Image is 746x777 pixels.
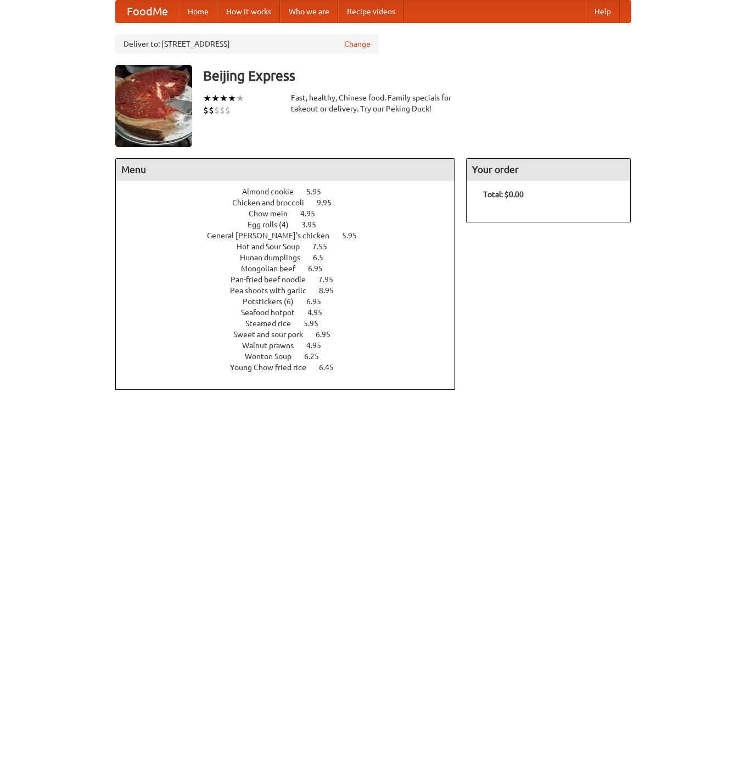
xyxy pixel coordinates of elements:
li: $ [225,104,231,116]
span: 9.95 [317,198,343,207]
span: Chow mein [249,209,299,218]
li: ★ [236,92,244,104]
div: Deliver to: [STREET_ADDRESS] [115,34,379,54]
span: Almond cookie [242,187,305,196]
span: Walnut prawns [242,341,305,350]
span: Sweet and sour pork [233,330,314,339]
span: Mongolian beef [241,264,306,273]
a: Home [179,1,217,23]
a: Wonton Soup 6.25 [245,352,339,361]
span: 7.95 [318,275,344,284]
a: Hunan dumplings 6.5 [240,253,344,262]
span: 6.95 [308,264,334,273]
a: Pea shoots with garlic 8.95 [230,286,354,295]
a: Change [344,38,371,49]
a: Egg rolls (4) 3.95 [248,220,336,229]
li: ★ [211,92,220,104]
span: 4.95 [307,308,333,317]
a: General [PERSON_NAME]'s chicken 5.95 [207,231,377,240]
span: Pea shoots with garlic [230,286,317,295]
li: $ [203,104,209,116]
a: Walnut prawns 4.95 [242,341,341,350]
span: 6.95 [306,297,332,306]
div: Fast, healthy, Chinese food. Family specials for takeout or delivery. Try our Peking Duck! [291,92,456,114]
span: Egg rolls (4) [248,220,300,229]
a: Pan-fried beef noodle 7.95 [231,275,354,284]
a: Young Chow fried rice 6.45 [230,363,354,372]
a: Potstickers (6) 6.95 [243,297,341,306]
li: $ [214,104,220,116]
span: 5.95 [304,319,329,328]
a: Almond cookie 5.95 [242,187,341,196]
h4: Menu [116,159,455,181]
span: 8.95 [319,286,345,295]
a: Recipe videos [338,1,404,23]
a: How it works [217,1,280,23]
a: Sweet and sour pork 6.95 [233,330,351,339]
span: 3.95 [301,220,327,229]
a: Chow mein 4.95 [249,209,335,218]
span: Hunan dumplings [240,253,311,262]
li: $ [220,104,225,116]
li: $ [209,104,214,116]
span: Seafood hotpot [241,308,306,317]
h4: Your order [467,159,630,181]
li: ★ [228,92,236,104]
a: Mongolian beef 6.95 [241,264,343,273]
span: 5.95 [342,231,368,240]
a: Seafood hotpot 4.95 [241,308,343,317]
h3: Beijing Express [203,65,631,87]
span: Hot and Sour Soup [237,242,311,251]
span: 6.95 [316,330,341,339]
img: angular.jpg [115,65,192,147]
span: 5.95 [306,187,332,196]
a: Chicken and broccoli 9.95 [232,198,352,207]
li: ★ [203,92,211,104]
span: 6.45 [319,363,345,372]
span: 4.95 [306,341,332,350]
span: Potstickers (6) [243,297,305,306]
span: General [PERSON_NAME]'s chicken [207,231,340,240]
a: Who we are [280,1,338,23]
span: Pan-fried beef noodle [231,275,317,284]
span: Chicken and broccoli [232,198,315,207]
span: 7.55 [312,242,338,251]
span: 6.5 [313,253,334,262]
span: Young Chow fried rice [230,363,317,372]
a: Hot and Sour Soup 7.55 [237,242,347,251]
span: 6.25 [304,352,330,361]
a: Steamed rice 5.95 [245,319,339,328]
a: FoodMe [116,1,179,23]
span: Steamed rice [245,319,302,328]
a: Help [586,1,620,23]
li: ★ [220,92,228,104]
span: Wonton Soup [245,352,302,361]
b: Total: $0.00 [483,190,524,199]
span: 4.95 [300,209,326,218]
